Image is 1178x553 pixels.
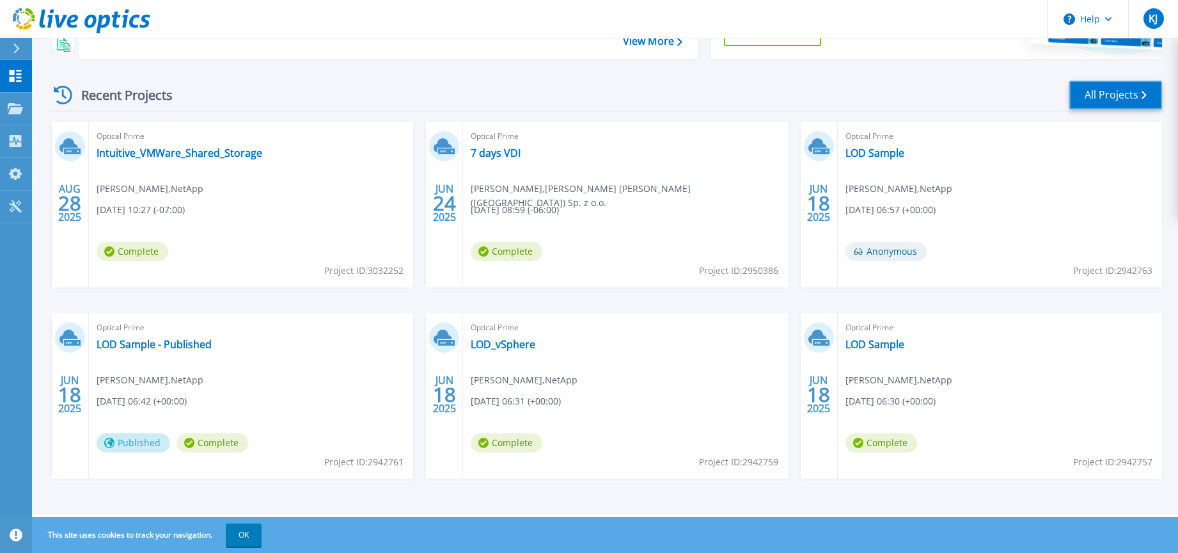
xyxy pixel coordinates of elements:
span: This site uses cookies to track your navigation. [35,524,262,547]
span: [DATE] 06:31 (+00:00) [471,394,561,408]
span: Optical Prime [471,129,780,143]
span: Project ID: 3032252 [324,264,404,278]
a: View More [623,35,682,47]
span: Complete [471,242,542,261]
span: [PERSON_NAME] , NetApp [97,182,203,196]
span: Optical Prime [97,129,405,143]
span: Complete [177,433,248,453]
div: Recent Projects [49,79,190,111]
span: 18 [807,198,830,209]
a: LOD_vSphere [471,338,535,351]
div: JUN 2025 [58,371,82,418]
a: All Projects [1069,81,1162,109]
div: AUG 2025 [58,180,82,227]
span: [PERSON_NAME] , NetApp [471,373,577,387]
span: [PERSON_NAME] , NetApp [845,182,952,196]
span: Project ID: 2950386 [699,264,778,278]
div: JUN 2025 [432,371,457,418]
div: JUN 2025 [432,180,457,227]
a: LOD Sample [845,147,904,159]
div: JUN 2025 [806,180,831,227]
span: Optical Prime [97,321,405,335]
span: Published [97,433,170,453]
span: Project ID: 2942759 [699,455,778,469]
button: OK [226,524,262,547]
span: Anonymous [845,242,927,261]
span: 18 [433,389,456,400]
a: Intuitive_VMWare_Shared_Storage [97,147,262,159]
span: 24 [433,198,456,209]
span: Project ID: 2942757 [1073,455,1152,469]
span: [DATE] 06:57 (+00:00) [845,203,936,217]
span: 28 [58,198,81,209]
span: [PERSON_NAME] , [PERSON_NAME] [PERSON_NAME] ([GEOGRAPHIC_DATA]) Sp. z o.o. [471,182,787,210]
span: Optical Prime [471,321,780,335]
span: Optical Prime [845,129,1154,143]
span: Optical Prime [845,321,1154,335]
span: [DATE] 10:27 (-07:00) [97,203,185,217]
a: 7 days VDI [471,147,521,159]
span: Complete [471,433,542,453]
span: [DATE] 06:30 (+00:00) [845,394,936,408]
span: [PERSON_NAME] , NetApp [845,373,952,387]
span: Project ID: 2942763 [1073,264,1152,278]
span: [DATE] 06:42 (+00:00) [97,394,187,408]
a: LOD Sample [845,338,904,351]
a: LOD Sample - Published [97,338,212,351]
span: [DATE] 08:59 (-06:00) [471,203,559,217]
span: Project ID: 2942761 [324,455,404,469]
span: 18 [58,389,81,400]
span: [PERSON_NAME] , NetApp [97,373,203,387]
span: Complete [97,242,168,261]
div: JUN 2025 [806,371,831,418]
span: Complete [845,433,917,453]
span: KJ [1149,13,1158,24]
span: 18 [807,389,830,400]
